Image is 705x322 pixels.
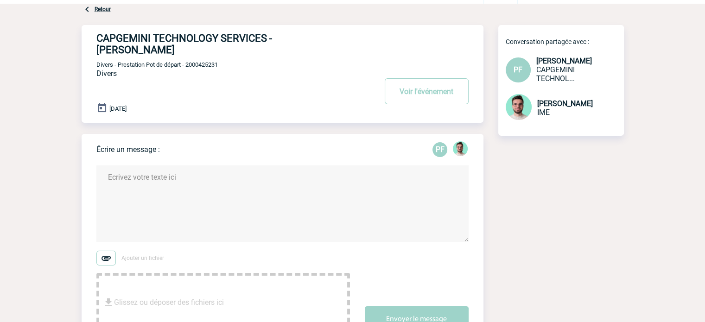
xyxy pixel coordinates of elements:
[514,65,522,74] span: PF
[96,32,349,56] h4: CAPGEMINI TECHNOLOGY SERVICES - [PERSON_NAME]
[96,145,160,154] p: Écrire un message :
[537,108,550,117] span: IME
[109,105,127,112] span: [DATE]
[537,99,593,108] span: [PERSON_NAME]
[432,142,447,157] p: PF
[103,297,114,308] img: file_download.svg
[121,255,164,261] span: Ajouter un fichier
[96,61,218,68] span: Divers - Prestation Pot de départ - 2000425231
[385,78,469,104] button: Voir l'événement
[432,142,447,157] div: Patricia FONTAINE
[536,65,575,83] span: CAPGEMINI TECHNOLOGY SERVICES
[453,141,468,158] div: Benjamin ROLAND
[96,69,117,78] span: Divers
[506,94,532,120] img: 121547-2.png
[506,38,624,45] p: Conversation partagée avec :
[453,141,468,156] img: 121547-2.png
[536,57,592,65] span: [PERSON_NAME]
[95,6,111,13] a: Retour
